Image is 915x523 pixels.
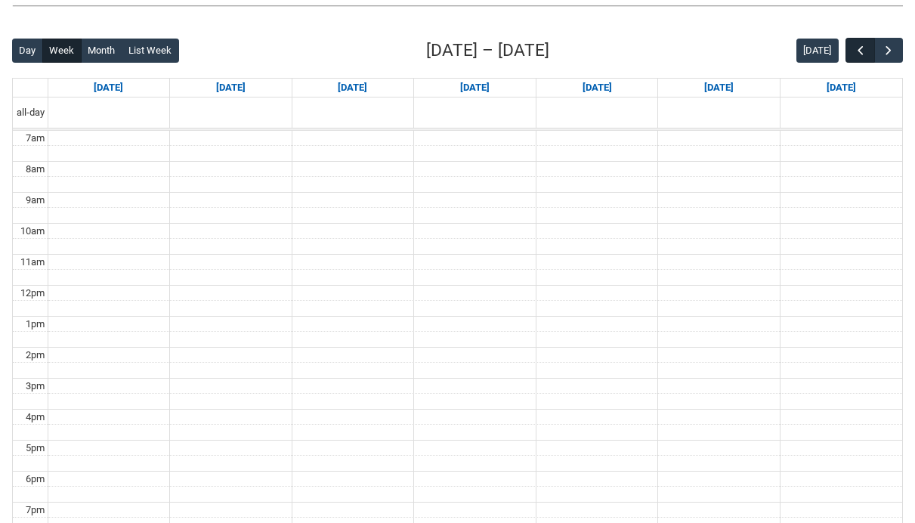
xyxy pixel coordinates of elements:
[23,472,48,487] div: 6pm
[213,79,249,97] a: Go to September 8, 2025
[17,286,48,301] div: 12pm
[335,79,370,97] a: Go to September 9, 2025
[23,503,48,518] div: 7pm
[23,410,48,425] div: 4pm
[457,79,493,97] a: Go to September 10, 2025
[580,79,615,97] a: Go to September 11, 2025
[23,193,48,208] div: 9am
[17,255,48,270] div: 11am
[42,39,82,63] button: Week
[14,105,48,120] span: all-day
[23,131,48,146] div: 7am
[23,162,48,177] div: 8am
[23,379,48,394] div: 3pm
[17,224,48,239] div: 10am
[23,441,48,456] div: 5pm
[796,39,839,63] button: [DATE]
[845,38,874,63] button: Previous Week
[12,39,43,63] button: Day
[426,38,549,63] h2: [DATE] – [DATE]
[122,39,179,63] button: List Week
[81,39,122,63] button: Month
[874,38,903,63] button: Next Week
[91,79,126,97] a: Go to September 7, 2025
[701,79,737,97] a: Go to September 12, 2025
[23,348,48,363] div: 2pm
[824,79,859,97] a: Go to September 13, 2025
[23,317,48,332] div: 1pm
